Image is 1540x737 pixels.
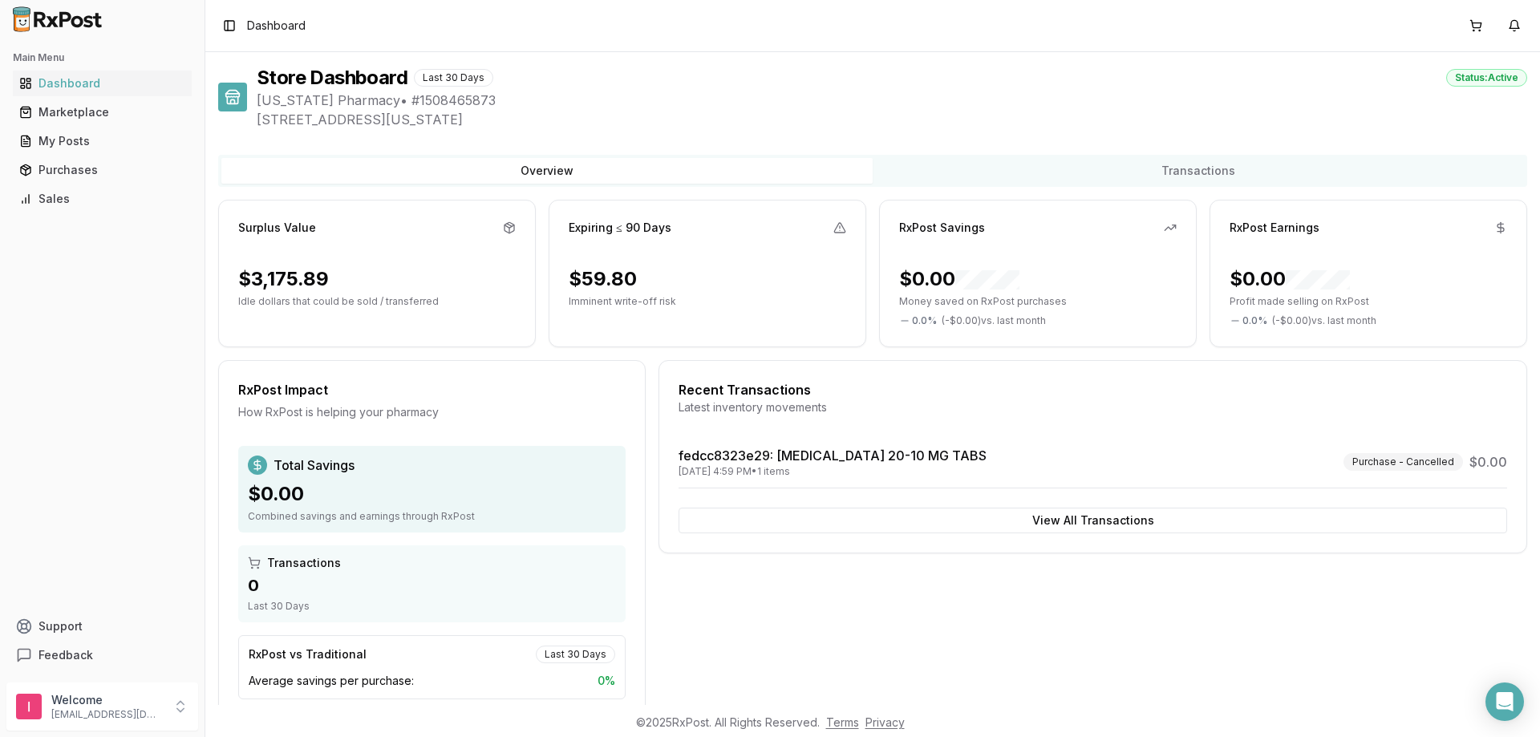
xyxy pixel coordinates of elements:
[1343,453,1463,471] div: Purchase - Cancelled
[248,510,616,523] div: Combined savings and earnings through RxPost
[248,481,616,507] div: $0.00
[6,186,198,212] button: Sales
[19,104,185,120] div: Marketplace
[267,555,341,571] span: Transactions
[249,646,367,662] div: RxPost vs Traditional
[13,98,192,127] a: Marketplace
[248,600,616,613] div: Last 30 Days
[19,75,185,91] div: Dashboard
[238,295,516,308] p: Idle dollars that could be sold / transferred
[679,447,987,464] a: fedcc8323e29: [MEDICAL_DATA] 20-10 MG TABS
[873,158,1524,184] button: Transactions
[19,191,185,207] div: Sales
[679,465,987,478] div: [DATE] 4:59 PM • 1 items
[13,156,192,184] a: Purchases
[679,508,1507,533] button: View All Transactions
[248,574,616,597] div: 0
[221,158,873,184] button: Overview
[13,51,192,64] h2: Main Menu
[238,220,316,236] div: Surplus Value
[238,380,626,399] div: RxPost Impact
[414,69,493,87] div: Last 30 Days
[899,220,985,236] div: RxPost Savings
[1469,452,1507,472] span: $0.00
[598,673,615,689] span: 0 %
[899,295,1177,308] p: Money saved on RxPost purchases
[1485,682,1524,721] div: Open Intercom Messenger
[569,220,671,236] div: Expiring ≤ 90 Days
[13,69,192,98] a: Dashboard
[6,128,198,154] button: My Posts
[1242,314,1267,327] span: 0.0 %
[6,99,198,125] button: Marketplace
[536,646,615,663] div: Last 30 Days
[1230,220,1319,236] div: RxPost Earnings
[238,266,329,292] div: $3,175.89
[247,18,306,34] span: Dashboard
[6,71,198,96] button: Dashboard
[942,314,1046,327] span: ( - $0.00 ) vs. last month
[826,715,859,729] a: Terms
[6,157,198,183] button: Purchases
[899,266,1019,292] div: $0.00
[51,692,163,708] p: Welcome
[1446,69,1527,87] div: Status: Active
[1230,266,1350,292] div: $0.00
[6,6,109,32] img: RxPost Logo
[257,65,407,91] h1: Store Dashboard
[247,18,306,34] nav: breadcrumb
[51,708,163,721] p: [EMAIL_ADDRESS][DOMAIN_NAME]
[16,694,42,719] img: User avatar
[679,380,1507,399] div: Recent Transactions
[6,612,198,641] button: Support
[912,314,937,327] span: 0.0 %
[19,162,185,178] div: Purchases
[569,266,637,292] div: $59.80
[679,399,1507,415] div: Latest inventory movements
[13,184,192,213] a: Sales
[274,456,355,475] span: Total Savings
[13,127,192,156] a: My Posts
[238,404,626,420] div: How RxPost is helping your pharmacy
[865,715,905,729] a: Privacy
[1272,314,1376,327] span: ( - $0.00 ) vs. last month
[257,110,1527,129] span: [STREET_ADDRESS][US_STATE]
[257,91,1527,110] span: [US_STATE] Pharmacy • # 1508465873
[569,295,846,308] p: Imminent write-off risk
[19,133,185,149] div: My Posts
[249,673,414,689] span: Average savings per purchase:
[1230,295,1507,308] p: Profit made selling on RxPost
[6,641,198,670] button: Feedback
[38,647,93,663] span: Feedback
